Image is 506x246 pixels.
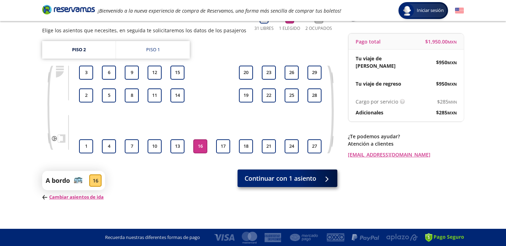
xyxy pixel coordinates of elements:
[79,66,93,80] button: 3
[455,6,464,15] button: English
[42,41,116,59] a: Piso 2
[216,139,230,153] button: 17
[170,88,184,102] button: 14
[148,139,162,153] button: 10
[356,55,406,69] p: Tu viaje de [PERSON_NAME]
[170,139,184,153] button: 13
[356,98,398,105] p: Cargo por servicio
[414,7,447,14] span: Iniciar sesión
[239,88,253,102] button: 19
[305,25,332,32] p: 2 Ocupados
[146,46,160,53] div: Piso 1
[98,7,341,14] em: ¡Bienvenido a la nueva experiencia de compra de Reservamos, una forma más sencilla de comprar tus...
[42,194,105,201] p: Cambiar asientos de ida
[448,99,457,105] small: MXN
[245,174,316,183] span: Continuar con 1 asiento
[148,88,162,102] button: 11
[262,66,276,80] button: 23
[436,80,457,87] span: $ 950
[238,169,337,187] button: Continuar con 1 asiento
[116,41,190,59] a: Piso 1
[348,151,464,158] a: [EMAIL_ADDRESS][DOMAIN_NAME]
[348,140,464,147] p: Atención a clientes
[193,139,207,153] button: 16
[307,66,322,80] button: 29
[125,88,139,102] button: 8
[447,110,457,115] small: MXN
[262,139,276,153] button: 21
[356,80,401,87] p: Tu viaje de regreso
[42,4,95,17] a: Brand Logo
[102,139,116,153] button: 4
[436,59,457,66] span: $ 950
[102,88,116,102] button: 5
[285,88,299,102] button: 25
[42,4,95,15] i: Brand Logo
[436,109,457,116] span: $ 285
[148,66,162,80] button: 12
[46,176,70,185] p: A bordo
[356,109,383,116] p: Adicionales
[125,66,139,80] button: 9
[125,139,139,153] button: 7
[356,38,381,45] p: Pago total
[239,139,253,153] button: 18
[254,25,274,32] p: 31 Libres
[348,133,464,140] p: ¿Te podemos ayudar?
[447,81,457,87] small: MXN
[448,39,457,45] small: MXN
[437,98,457,105] span: $ 285
[170,66,184,80] button: 15
[89,174,102,187] div: 16
[425,38,457,45] span: $ 1,950.00
[262,88,276,102] button: 22
[285,139,299,153] button: 24
[79,139,93,153] button: 1
[102,66,116,80] button: 6
[285,66,299,80] button: 26
[239,66,253,80] button: 20
[105,234,200,241] p: Recuerda nuestras diferentes formas de pago
[279,25,300,32] p: 1 Elegido
[307,88,322,102] button: 28
[79,88,93,102] button: 2
[447,60,457,65] small: MXN
[42,27,246,34] p: Elige los asientos que necesites, en seguida te solicitaremos los datos de los pasajeros
[307,139,322,153] button: 27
